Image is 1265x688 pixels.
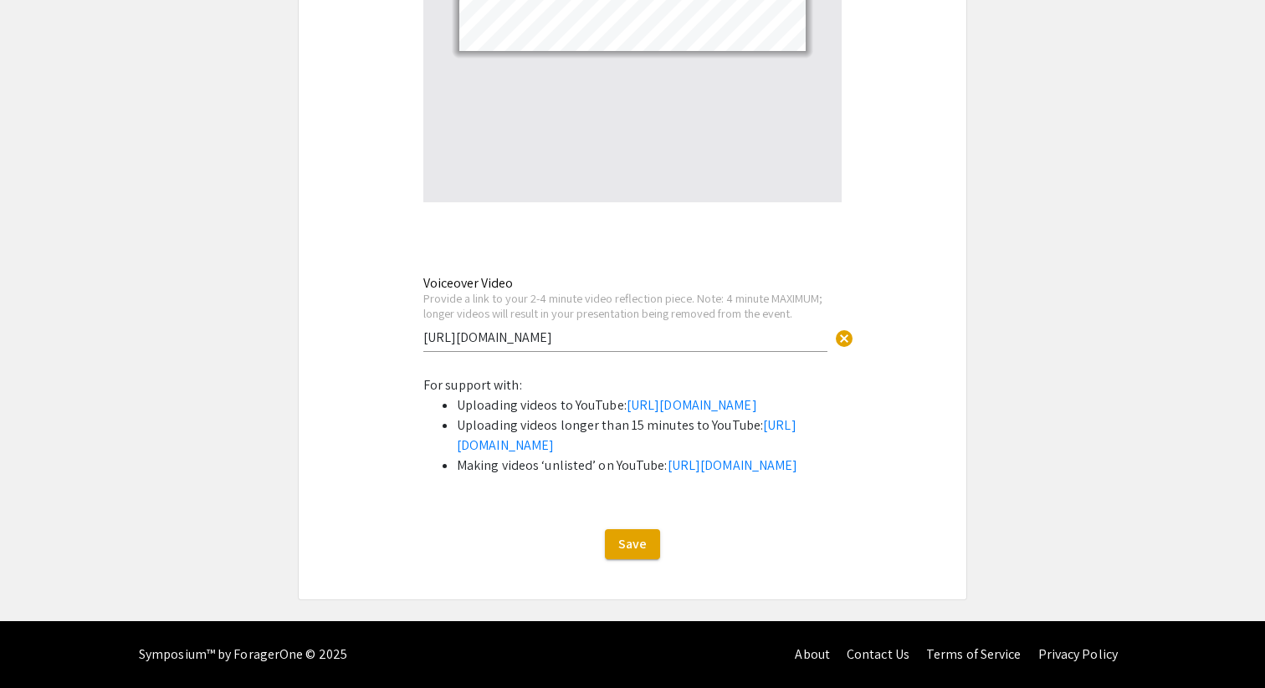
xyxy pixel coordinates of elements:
[795,645,830,663] a: About
[457,395,842,415] li: Uploading videos to YouTube:
[423,329,827,346] input: Type Here
[668,456,798,474] a: [URL][DOMAIN_NAME]
[457,456,842,476] li: Making videos ‘unlisted’ on YouTube:
[423,291,827,320] div: Provide a link to your 2-4 minute video reflection piece. Note: 4 minute MAXIMUM; longer videos w...
[834,329,854,349] span: cancel
[827,321,861,354] button: Clear
[618,535,647,553] span: Save
[627,396,757,414] a: [URL][DOMAIN_NAME]
[423,274,513,292] mat-label: Voiceover Video
[605,529,660,559] button: Save
[139,621,347,688] div: Symposium™ by ForagerOne © 2025
[1038,645,1118,663] a: Privacy Policy
[457,415,842,456] li: Uploading videos longer than 15 minutes to YouTube:
[13,613,71,675] iframe: Chat
[423,376,522,394] span: For support with:
[926,645,1022,663] a: Terms of Service
[847,645,909,663] a: Contact Us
